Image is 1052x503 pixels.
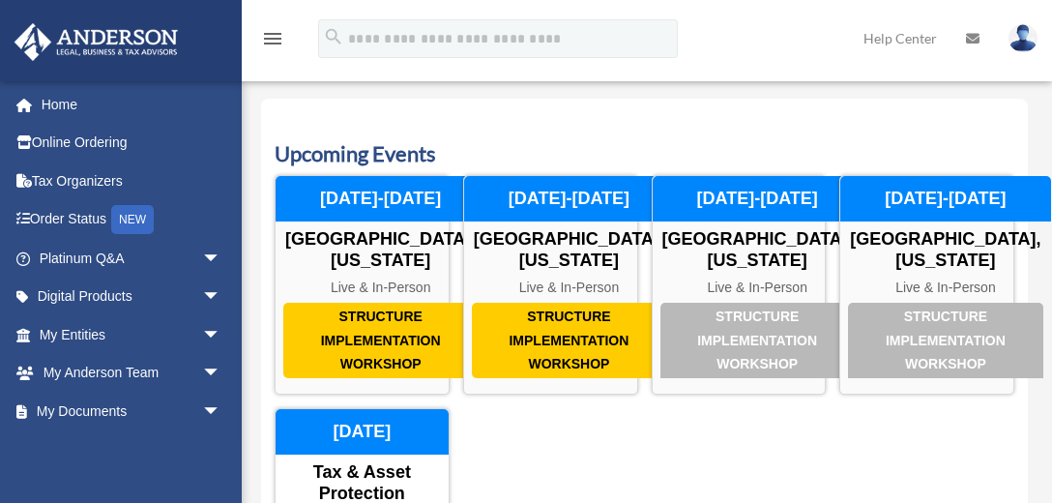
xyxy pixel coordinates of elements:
[14,315,250,354] a: My Entitiesarrow_drop_down
[464,176,674,222] div: [DATE]-[DATE]
[323,26,344,47] i: search
[14,162,250,200] a: Tax Organizers
[202,354,241,394] span: arrow_drop_down
[202,315,241,355] span: arrow_drop_down
[839,175,1014,395] a: Structure Implementation Workshop [GEOGRAPHIC_DATA], [US_STATE] Live & In-Person [DATE]-[DATE]
[275,175,450,395] a: Structure Implementation Workshop [GEOGRAPHIC_DATA], [US_STATE] Live & In-Person [DATE]-[DATE]
[464,280,674,296] div: Live & In-Person
[848,303,1042,378] div: Structure Implementation Workshop
[653,176,862,222] div: [DATE]-[DATE]
[463,175,638,395] a: Structure Implementation Workshop [GEOGRAPHIC_DATA], [US_STATE] Live & In-Person [DATE]-[DATE]
[14,430,250,469] a: Online Learningarrow_drop_down
[202,278,241,317] span: arrow_drop_down
[202,392,241,431] span: arrow_drop_down
[261,27,284,50] i: menu
[275,139,1014,169] h3: Upcoming Events
[9,23,184,61] img: Anderson Advisors Platinum Portal
[840,229,1050,271] div: [GEOGRAPHIC_DATA], [US_STATE]
[14,354,250,393] a: My Anderson Teamarrow_drop_down
[653,280,862,296] div: Live & In-Person
[472,303,666,378] div: Structure Implementation Workshop
[653,229,862,271] div: [GEOGRAPHIC_DATA], [US_STATE]
[14,85,250,124] a: Home
[14,239,250,278] a: Platinum Q&Aarrow_drop_down
[464,229,674,271] div: [GEOGRAPHIC_DATA], [US_STATE]
[14,392,250,430] a: My Documentsarrow_drop_down
[14,200,250,240] a: Order StatusNEW
[660,303,855,378] div: Structure Implementation Workshop
[202,430,241,470] span: arrow_drop_down
[840,176,1050,222] div: [DATE]-[DATE]
[202,239,241,279] span: arrow_drop_down
[1008,24,1037,52] img: User Pic
[276,280,485,296] div: Live & In-Person
[840,280,1050,296] div: Live & In-Person
[276,176,485,222] div: [DATE]-[DATE]
[276,229,485,271] div: [GEOGRAPHIC_DATA], [US_STATE]
[652,175,827,395] a: Structure Implementation Workshop [GEOGRAPHIC_DATA], [US_STATE] Live & In-Person [DATE]-[DATE]
[261,34,284,50] a: menu
[14,124,250,163] a: Online Ordering
[276,409,449,456] div: [DATE]
[111,205,154,234] div: NEW
[14,278,250,316] a: Digital Productsarrow_drop_down
[283,303,478,378] div: Structure Implementation Workshop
